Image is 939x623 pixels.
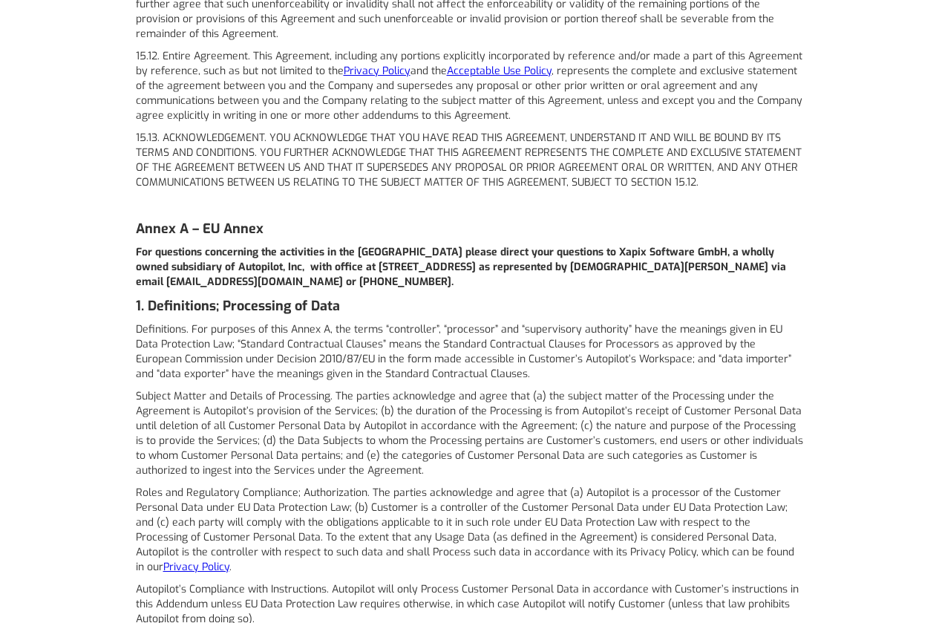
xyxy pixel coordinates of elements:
[136,131,804,190] p: 15.13. ACKNOWLEDGEMENT. YOU ACKNOWLEDGE THAT YOU HAVE READ THIS AGREEMENT, UNDERSTAND IT AND WILL...
[136,245,786,289] strong: For questions concerning the activities in the [GEOGRAPHIC_DATA] please direct your questions to ...
[136,322,804,382] p: Definitions. For purposes of this Annex A, the terms “controller”, “processor” and “supervisory a...
[447,64,552,78] a: Acceptable Use Policy
[136,220,264,238] strong: Annex A – EU Annex
[136,198,804,212] p: ‍
[136,49,804,123] p: 15.12. Entire Agreement. This Agreement, including any portions explicitly incorporated by refere...
[136,389,804,478] p: Subject Matter and Details of Processing. The parties acknowledge and agree that (a) the subject ...
[136,297,340,315] strong: 1. Definitions; Processing of Data
[136,486,804,575] p: Roles and Regulatory Compliance; Authorization. The parties acknowledge and agree that (a) Autopi...
[344,64,410,78] a: Privacy Policy
[163,560,229,574] a: Privacy Policy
